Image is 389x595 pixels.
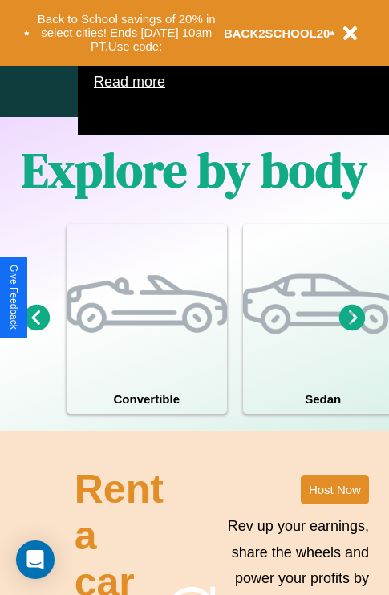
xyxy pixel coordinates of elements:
[67,384,227,414] h4: Convertible
[8,265,19,330] div: Give Feedback
[301,475,369,504] button: Host Now
[22,137,367,203] h1: Explore by body
[16,540,55,579] div: Open Intercom Messenger
[224,26,330,40] b: BACK2SCHOOL20
[30,8,224,58] button: Back to School savings of 20% in select cities! Ends [DATE] 10am PT.Use code:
